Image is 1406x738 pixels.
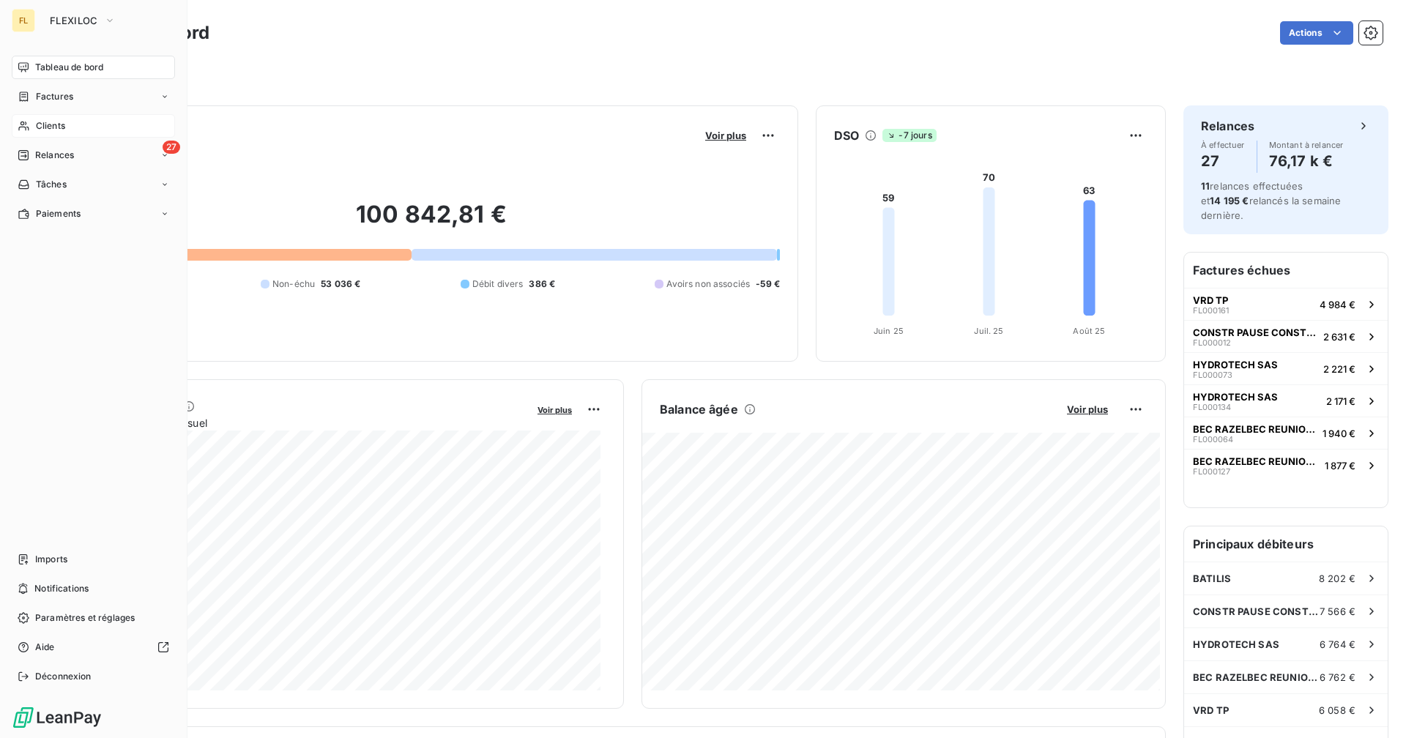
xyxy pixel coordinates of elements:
[12,56,175,79] a: Tableau de bord
[1073,326,1105,336] tspan: Août 25
[12,9,35,32] div: FL
[12,606,175,630] a: Paramètres et réglages
[538,405,572,415] span: Voir plus
[1184,253,1388,288] h6: Factures échues
[1193,423,1317,435] span: BEC RAZELBEC REUNION EASYNOV
[35,149,74,162] span: Relances
[12,85,175,108] a: Factures
[834,127,859,144] h6: DSO
[1193,327,1317,338] span: CONSTR PAUSE CONSTRUCTION ET TERRASSEMENT
[163,141,180,154] span: 27
[1193,359,1278,370] span: HYDROTECH SAS
[1323,428,1355,439] span: 1 940 €
[12,706,103,729] img: Logo LeanPay
[756,277,780,291] span: -59 €
[1193,435,1233,444] span: FL000064
[1193,467,1230,476] span: FL000127
[1063,403,1112,416] button: Voir plus
[1280,21,1353,45] button: Actions
[1193,370,1232,379] span: FL000073
[1193,338,1231,347] span: FL000012
[1201,180,1341,221] span: relances effectuées et relancés la semaine dernière.
[1320,299,1355,310] span: 4 984 €
[1184,352,1388,384] button: HYDROTECH SASFL0000732 221 €
[12,114,175,138] a: Clients
[36,207,81,220] span: Paiements
[12,635,175,659] a: Aide
[12,202,175,225] a: Paiements
[1193,573,1231,584] span: BATILIS
[1193,294,1228,306] span: VRD TP
[1184,449,1388,481] button: BEC RAZELBEC REUNION EASYNOVFL0001271 877 €
[1067,403,1108,415] span: Voir plus
[1320,638,1355,650] span: 6 764 €
[321,277,360,291] span: 53 036 €
[701,129,751,142] button: Voir plus
[1323,363,1355,375] span: 2 221 €
[35,611,135,625] span: Paramètres et réglages
[974,326,1003,336] tspan: Juil. 25
[35,641,55,654] span: Aide
[12,173,175,196] a: Tâches
[1193,391,1278,403] span: HYDROTECH SAS
[12,548,175,571] a: Imports
[1184,417,1388,449] button: BEC RAZELBEC REUNION EASYNOVFL0000641 940 €
[1184,288,1388,320] button: VRD TPFL0001614 984 €
[272,277,315,291] span: Non-échu
[1201,117,1254,135] h6: Relances
[1326,395,1355,407] span: 2 171 €
[1184,384,1388,417] button: HYDROTECH SASFL0001342 171 €
[12,143,175,167] a: 27Relances
[1201,180,1210,192] span: 11
[1201,149,1245,173] h4: 27
[83,200,780,244] h2: 100 842,81 €
[1320,605,1355,617] span: 7 566 €
[35,670,92,683] span: Déconnexion
[1269,149,1344,173] h4: 76,17 k €
[50,15,98,26] span: FLEXILOC
[1184,320,1388,352] button: CONSTR PAUSE CONSTRUCTION ET TERRASSEMENTFL0000122 631 €
[1193,605,1320,617] span: CONSTR PAUSE CONSTRUCTION ET TERRASSEMENT
[472,277,524,291] span: Débit divers
[34,582,89,595] span: Notifications
[705,130,746,141] span: Voir plus
[882,129,936,142] span: -7 jours
[1319,704,1355,716] span: 6 058 €
[1193,704,1229,716] span: VRD TP
[1184,526,1388,562] h6: Principaux débiteurs
[1325,460,1355,471] span: 1 877 €
[36,178,67,191] span: Tâches
[1193,306,1229,315] span: FL000161
[1319,573,1355,584] span: 8 202 €
[533,403,576,416] button: Voir plus
[1323,331,1355,343] span: 2 631 €
[1193,455,1319,467] span: BEC RAZELBEC REUNION EASYNOV
[35,553,67,566] span: Imports
[529,277,555,291] span: 386 €
[1193,671,1320,683] span: BEC RAZELBEC REUNION EASYNOV
[1320,671,1355,683] span: 6 762 €
[1193,403,1231,411] span: FL000134
[1269,141,1344,149] span: Montant à relancer
[36,90,73,103] span: Factures
[874,326,904,336] tspan: Juin 25
[36,119,65,133] span: Clients
[35,61,103,74] span: Tableau de bord
[83,415,527,430] span: Chiffre d'affaires mensuel
[1201,141,1245,149] span: À effectuer
[666,277,750,291] span: Avoirs non associés
[660,400,738,418] h6: Balance âgée
[1193,638,1279,650] span: HYDROTECH SAS
[1210,195,1249,206] span: 14 195 €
